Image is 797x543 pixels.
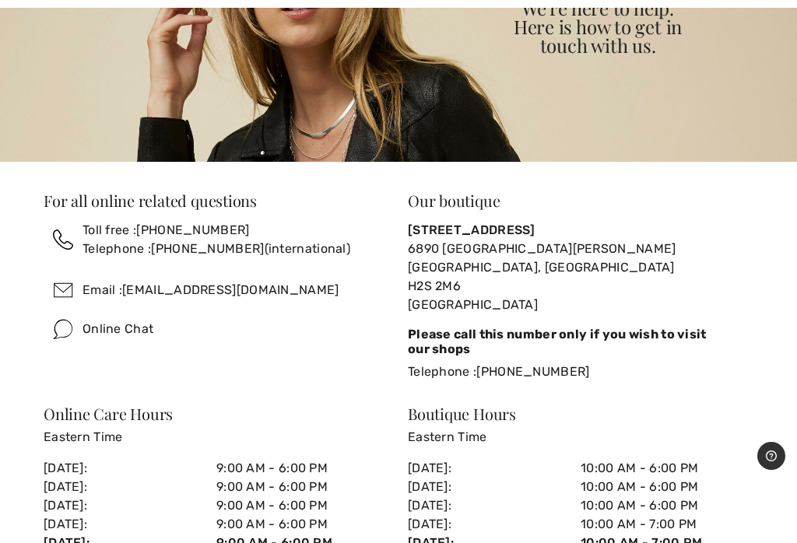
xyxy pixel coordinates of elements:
div: Online Chat [83,320,153,338]
div: Please call this number only if you wish to visit our shops [408,327,753,356]
div: [DATE]: [408,478,581,496]
a: [EMAIL_ADDRESS][DOMAIN_NAME] [122,282,339,297]
div: 9:00 AM - 6:00 PM [216,496,389,515]
div: [DATE]: [44,459,216,478]
div: 10:00 AM - 6:00 PM [581,459,753,478]
iframe: Opens a widget where you can find more information [757,442,785,471]
p: Eastern Time [408,428,753,447]
div: 6890 [GEOGRAPHIC_DATA][PERSON_NAME] [GEOGRAPHIC_DATA], [GEOGRAPHIC_DATA] H2S 2M6 [GEOGRAPHIC_DATA] [408,240,753,314]
div: 9:00 AM - 6:00 PM [216,478,389,496]
img: chat [44,310,83,349]
div: [DATE]: [44,515,216,534]
div: Toll free : Telephone : (international) [83,221,350,258]
div: Telephone : [408,363,753,381]
div: [STREET_ADDRESS] [408,221,753,240]
div: For all online related questions [44,193,389,208]
div: 10:00 AM - 7:00 PM [581,515,753,534]
a: [PHONE_NUMBER] [136,222,249,237]
div: Boutique Hours [408,406,753,422]
a: [PHONE_NUMBER] [476,364,589,379]
img: call [53,229,73,250]
a: [PHONE_NUMBER] [151,241,264,256]
div: [DATE]: [408,496,581,515]
div: 10:00 AM - 6:00 PM [581,478,753,496]
div: Email : [83,281,339,300]
div: Our boutique [408,193,753,208]
div: [DATE]: [44,496,216,515]
div: Online Care Hours [44,406,389,422]
p: Eastern Time [44,428,389,447]
div: 9:00 AM - 6:00 PM [216,515,389,534]
div: [DATE]: [44,478,216,496]
img: email [44,271,83,310]
div: [DATE]: [408,515,581,534]
div: [DATE]: [408,459,581,478]
div: 9:00 AM - 6:00 PM [216,459,389,478]
div: 10:00 AM - 6:00 PM [581,496,753,515]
